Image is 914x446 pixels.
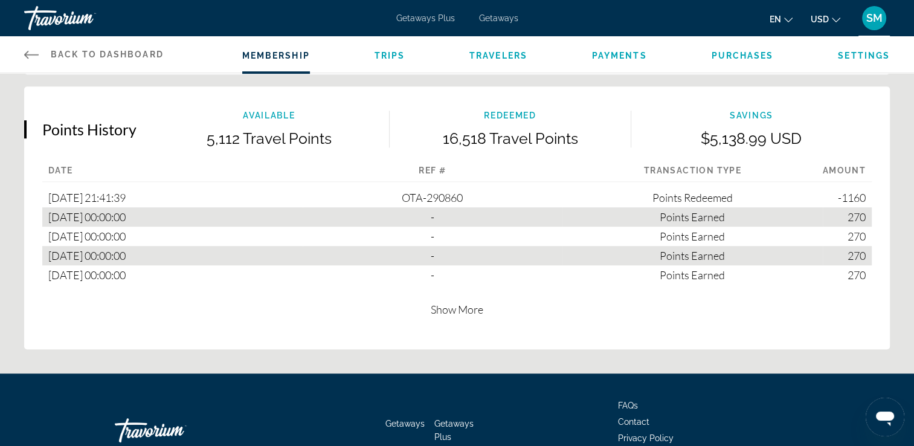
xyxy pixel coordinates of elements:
[823,265,872,285] div: 270
[770,15,781,24] span: en
[303,166,563,182] div: Ref #
[431,249,434,262] span: -
[770,10,793,28] button: Change language
[42,166,303,182] div: Date
[24,2,145,34] a: Travorium
[469,51,527,60] a: Travelers
[42,265,303,285] div: [DATE] 00:00:00
[811,15,829,24] span: USD
[390,111,630,120] p: Redeemed
[866,12,883,24] span: SM
[431,230,434,243] span: -
[431,268,434,282] span: -
[823,166,872,182] div: Amount
[42,188,303,207] div: [DATE] 21:41:39
[375,51,405,60] a: Trips
[618,433,674,443] a: Privacy Policy
[618,401,638,410] a: FAQs
[562,227,823,246] div: Points Earned
[711,51,773,60] a: Purchases
[385,419,425,428] a: Getaways
[618,417,649,427] a: Contact
[431,303,483,316] span: Show More
[42,207,303,227] div: [DATE] 00:00:00
[823,207,872,227] div: 270
[24,36,164,73] a: Back to Dashboard
[562,166,823,182] div: Transaction Type
[631,129,872,147] p: $5,138.99 USD
[562,246,823,265] div: Points Earned
[858,5,890,31] button: User Menu
[823,227,872,246] div: 270
[823,188,872,207] div: -1160
[242,51,310,60] a: Membership
[562,188,823,207] div: Points Redeemed
[51,50,164,59] span: Back to Dashboard
[390,129,630,147] p: 16,518 Travel Points
[149,129,389,147] p: 5,112 Travel Points
[431,210,434,224] span: -
[42,227,303,246] div: [DATE] 00:00:00
[479,13,518,23] a: Getaways
[402,191,463,204] span: OTA-290860
[42,120,137,138] h3: Points History
[631,111,872,120] p: Savings
[592,51,647,60] a: Payments
[823,246,872,265] div: 270
[811,10,840,28] button: Change currency
[434,419,474,442] a: Getaways Plus
[866,398,904,436] iframe: Button to launch messaging window
[562,265,823,285] div: Points Earned
[42,246,303,265] div: [DATE] 00:00:00
[396,13,455,23] a: Getaways Plus
[838,51,890,60] a: Settings
[149,111,389,120] p: Available
[562,207,823,227] div: Points Earned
